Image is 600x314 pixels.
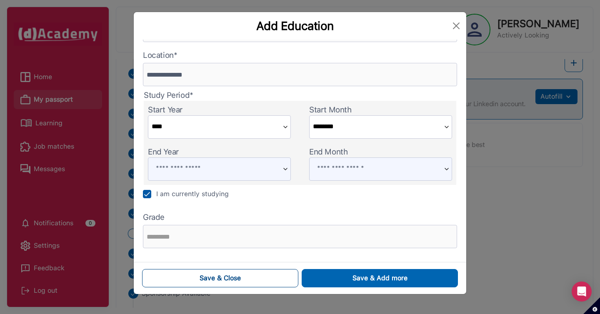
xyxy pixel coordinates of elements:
[442,158,452,180] img: ...
[352,273,407,283] div: Save & Add more
[142,269,298,287] button: Save & Close
[143,50,177,60] label: Location*
[143,212,165,222] label: Grade
[156,189,229,199] div: I am currently studying
[583,297,600,314] button: Set cookie preferences
[309,147,347,157] label: End Month
[280,116,290,138] img: ...
[309,105,352,115] label: Start Month
[442,116,452,138] img: ...
[200,273,241,283] div: Save & Close
[302,269,458,287] button: Save & Add more
[144,90,193,100] label: Study Period*
[280,158,290,180] img: ...
[450,19,463,32] button: Close
[140,19,450,33] div: Add Education
[148,105,182,115] label: Start Year
[572,282,592,302] div: Open Intercom Messenger
[143,190,151,198] img: check
[148,147,179,157] label: End Year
